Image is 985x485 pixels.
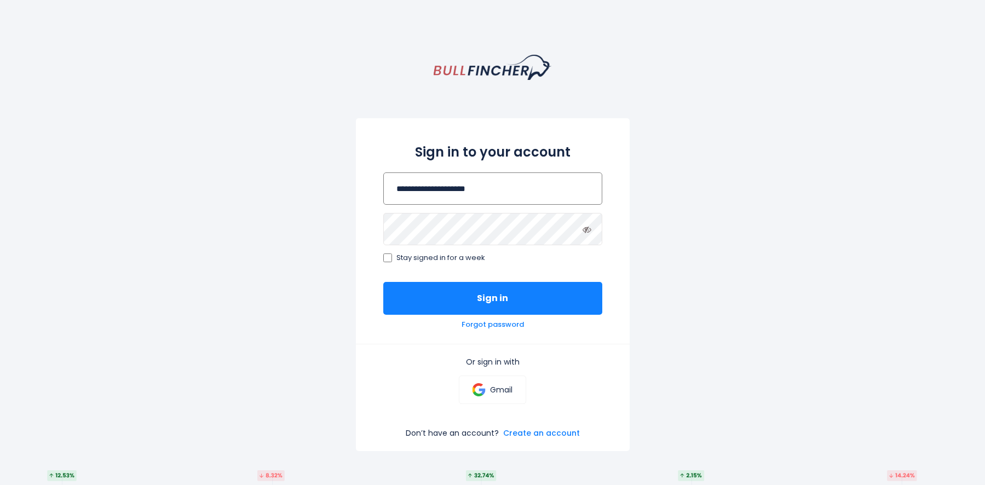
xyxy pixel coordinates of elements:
input: Stay signed in for a week [383,253,392,262]
p: Don’t have an account? [406,428,499,438]
a: Gmail [459,376,526,404]
a: Create an account [503,428,580,438]
p: Or sign in with [383,357,602,367]
h2: Sign in to your account [383,142,602,161]
p: Gmail [490,385,512,395]
a: homepage [434,55,551,80]
span: Stay signed in for a week [396,253,485,263]
button: Sign in [383,282,602,315]
a: Forgot password [462,320,524,330]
